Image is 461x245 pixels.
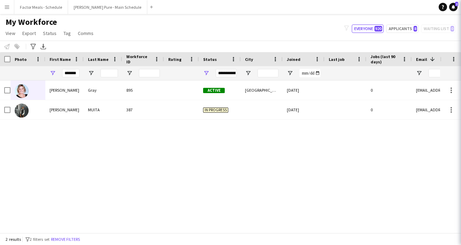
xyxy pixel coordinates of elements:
[50,70,56,76] button: Open Filter Menu
[39,42,47,51] app-action-btn: Export XLSX
[101,69,118,77] input: Last Name Filter Input
[352,24,384,33] button: Everyone920
[283,100,325,119] div: [DATE]
[203,88,225,93] span: Active
[371,54,399,64] span: Jobs (last 90 days)
[122,100,164,119] div: 387
[416,57,427,62] span: Email
[68,0,147,14] button: [PERSON_NAME] Pure - Main Schedule
[15,57,27,62] span: Photo
[6,17,57,27] span: My Workforce
[22,30,36,36] span: Export
[61,29,74,38] a: Tag
[374,26,382,31] span: 920
[64,30,71,36] span: Tag
[203,107,228,113] span: In progress
[139,69,160,77] input: Workforce ID Filter Input
[416,70,422,76] button: Open Filter Menu
[455,2,458,6] span: 2
[126,54,151,64] span: Workforce ID
[78,30,94,36] span: Comms
[386,24,418,33] button: Applicants8
[50,236,81,243] button: Remove filters
[245,70,251,76] button: Open Filter Menu
[168,57,181,62] span: Rating
[245,57,253,62] span: City
[62,69,80,77] input: First Name Filter Input
[6,30,15,36] span: View
[287,57,300,62] span: Joined
[241,80,283,100] div: [GEOGRAPHIC_DATA]
[75,29,96,38] a: Comms
[329,57,344,62] span: Last job
[45,80,84,100] div: [PERSON_NAME]
[203,70,209,76] button: Open Filter Menu
[366,100,412,119] div: 0
[122,80,164,100] div: 895
[203,57,217,62] span: Status
[30,237,50,242] span: 2 filters set
[84,100,122,119] div: MUITA
[15,104,29,118] img: CAROLINE MUITA
[40,29,59,38] a: Status
[45,100,84,119] div: [PERSON_NAME]
[366,80,412,100] div: 0
[449,3,458,11] a: 2
[299,69,320,77] input: Joined Filter Input
[20,29,39,38] a: Export
[88,57,109,62] span: Last Name
[126,70,133,76] button: Open Filter Menu
[15,84,29,98] img: Caroline Gray
[84,80,122,100] div: Gray
[414,26,417,31] span: 8
[258,69,278,77] input: City Filter Input
[43,30,57,36] span: Status
[283,80,325,100] div: [DATE]
[14,0,68,14] button: Factor Meals - Schedule
[3,29,18,38] a: View
[287,70,293,76] button: Open Filter Menu
[88,70,94,76] button: Open Filter Menu
[29,42,37,51] app-action-btn: Advanced filters
[50,57,71,62] span: First Name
